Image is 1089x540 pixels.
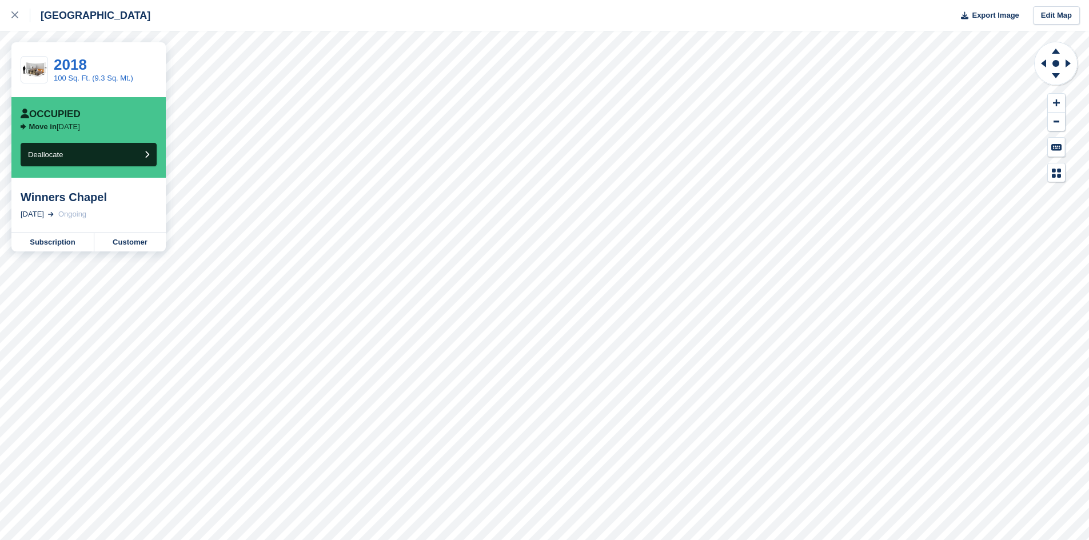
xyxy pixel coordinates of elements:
img: arrow-right-icn-b7405d978ebc5dd23a37342a16e90eae327d2fa7eb118925c1a0851fb5534208.svg [21,123,26,130]
span: Move in [29,122,57,131]
button: Deallocate [21,143,157,166]
a: 100 Sq. Ft. (9.3 Sq. Mt.) [54,74,133,82]
button: Map Legend [1048,163,1065,182]
button: Zoom In [1048,94,1065,113]
a: 2018 [54,56,87,73]
button: Export Image [954,6,1019,25]
a: Customer [94,233,166,251]
a: Edit Map [1033,6,1080,25]
img: arrow-right-light-icn-cde0832a797a2874e46488d9cf13f60e5c3a73dbe684e267c42b8395dfbc2abf.svg [48,212,54,217]
div: [GEOGRAPHIC_DATA] [30,9,150,22]
div: [DATE] [21,209,44,220]
button: Keyboard Shortcuts [1048,138,1065,157]
span: Deallocate [28,150,63,159]
p: [DATE] [29,122,80,131]
span: Export Image [972,10,1019,21]
img: 100-sqft-unit%20(9).jpg [21,60,47,80]
div: Winners Chapel [21,190,157,204]
button: Zoom Out [1048,113,1065,131]
a: Subscription [11,233,94,251]
div: Ongoing [58,209,86,220]
div: Occupied [21,109,81,120]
